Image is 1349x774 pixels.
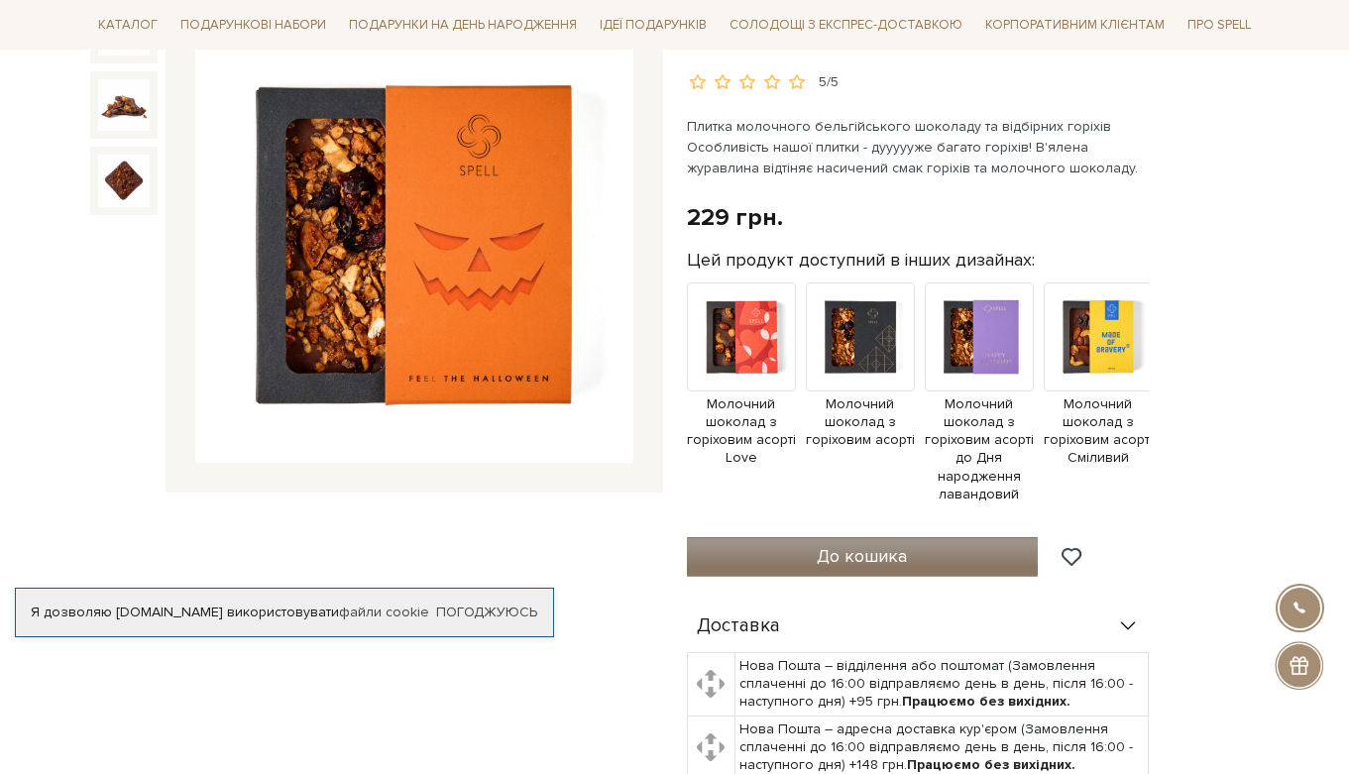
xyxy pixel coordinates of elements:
[806,282,915,391] img: Продукт
[925,395,1034,503] span: Молочний шоколад з горіховим асорті до Дня народження лавандовий
[902,693,1070,710] b: Працюємо без вихідних.
[1044,395,1153,468] span: Молочний шоколад з горіховим асорті Сміливий
[98,79,150,131] img: Молочний шоколад з горіховим асорті - колекція Хелловін
[806,395,915,450] span: Молочний шоколад з горіховим асорті
[687,537,1039,577] button: До кошика
[1044,327,1153,467] a: Молочний шоколад з горіховим асорті Сміливий
[734,653,1148,717] td: Нова Пошта – відділення або поштомат (Замовлення сплаченні до 16:00 відправляємо день в день, піс...
[925,282,1034,391] img: Продукт
[687,327,796,467] a: Молочний шоколад з горіховим асорті Love
[687,282,796,391] img: Продукт
[98,155,150,206] img: Молочний шоколад з горіховим асорті - колекція Хелловін
[687,202,783,233] div: 229 грн.
[436,604,537,621] a: Погоджуюсь
[925,327,1034,503] a: Молочний шоколад з горіховим асорті до Дня народження лавандовий
[817,545,907,567] span: До кошика
[339,604,429,620] a: файли cookie
[90,10,166,41] a: Каталог
[592,10,715,41] a: Ідеї подарунків
[172,10,334,41] a: Подарункові набори
[977,10,1173,41] a: Корпоративним клієнтам
[687,395,796,468] span: Молочний шоколад з горіховим асорті Love
[195,26,633,464] img: Молочний шоколад з горіховим асорті - колекція Хелловін
[907,756,1075,773] b: Працюємо без вихідних.
[722,8,970,42] a: Солодощі з експрес-доставкою
[1180,10,1259,41] a: Про Spell
[806,327,915,449] a: Молочний шоколад з горіховим асорті
[819,73,839,92] div: 5/5
[1044,282,1153,391] img: Продукт
[687,249,1035,272] label: Цей продукт доступний в інших дизайнах:
[697,617,780,635] span: Доставка
[341,10,585,41] a: Подарунки на День народження
[16,604,553,621] div: Я дозволяю [DOMAIN_NAME] використовувати
[687,116,1152,178] p: Плитка молочного бельгійського шоколаду та відбірних горіхів Особливість нашої плитки - дуууууже ...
